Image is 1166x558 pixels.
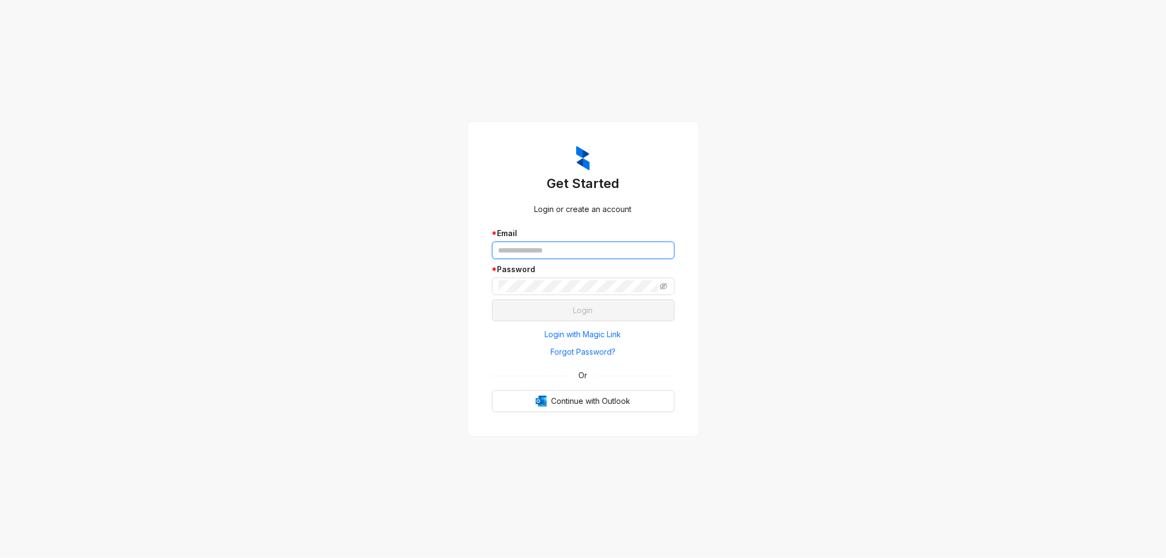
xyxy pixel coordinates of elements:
[492,343,675,361] button: Forgot Password?
[660,283,667,290] span: eye-invisible
[551,395,630,407] span: Continue with Outlook
[492,175,675,192] h3: Get Started
[492,203,675,215] div: Login or create an account
[536,396,547,407] img: Outlook
[571,369,595,381] span: Or
[550,346,616,358] span: Forgot Password?
[492,227,675,239] div: Email
[545,328,622,340] span: Login with Magic Link
[492,390,675,412] button: OutlookContinue with Outlook
[492,263,675,275] div: Password
[576,146,590,171] img: ZumaIcon
[492,299,675,321] button: Login
[492,326,675,343] button: Login with Magic Link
